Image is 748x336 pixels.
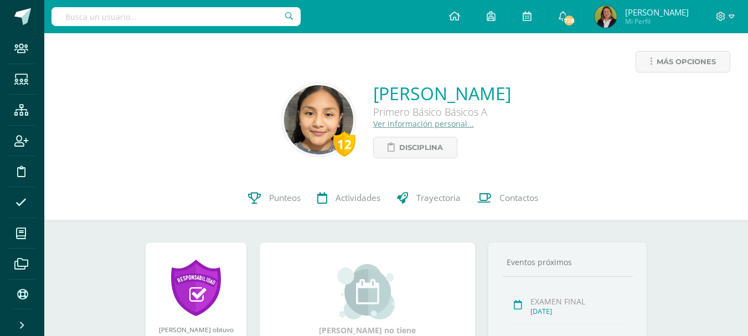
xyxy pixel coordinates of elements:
div: Eventos próximos [502,257,633,267]
div: [PERSON_NAME] obtuvo [157,325,235,334]
div: 12 [333,131,355,157]
span: 728 [563,14,575,27]
span: Punteos [269,192,301,204]
img: a164061a65f1df25e60207af94843a26.png [595,6,617,28]
a: Disciplina [373,137,457,158]
div: Primero Básico Básicos A [373,105,511,118]
span: Trayectoria [416,192,461,204]
a: Ver información personal... [373,118,474,129]
span: Más opciones [657,51,716,72]
span: Disciplina [399,137,443,158]
span: [PERSON_NAME] [625,7,689,18]
img: event_small.png [337,264,398,319]
a: Trayectoria [389,176,469,220]
span: Actividades [336,192,380,204]
input: Busca un usuario... [51,7,301,26]
span: Contactos [499,192,538,204]
div: [DATE] [530,307,630,316]
a: Más opciones [636,51,730,73]
div: EXAMEN FINAL [530,296,630,307]
img: 848326b8e9663a622d904c8c4a3a9993.png [284,85,353,154]
a: [PERSON_NAME] [373,81,511,105]
span: Mi Perfil [625,17,689,26]
a: Actividades [309,176,389,220]
a: Punteos [240,176,309,220]
a: Contactos [469,176,546,220]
